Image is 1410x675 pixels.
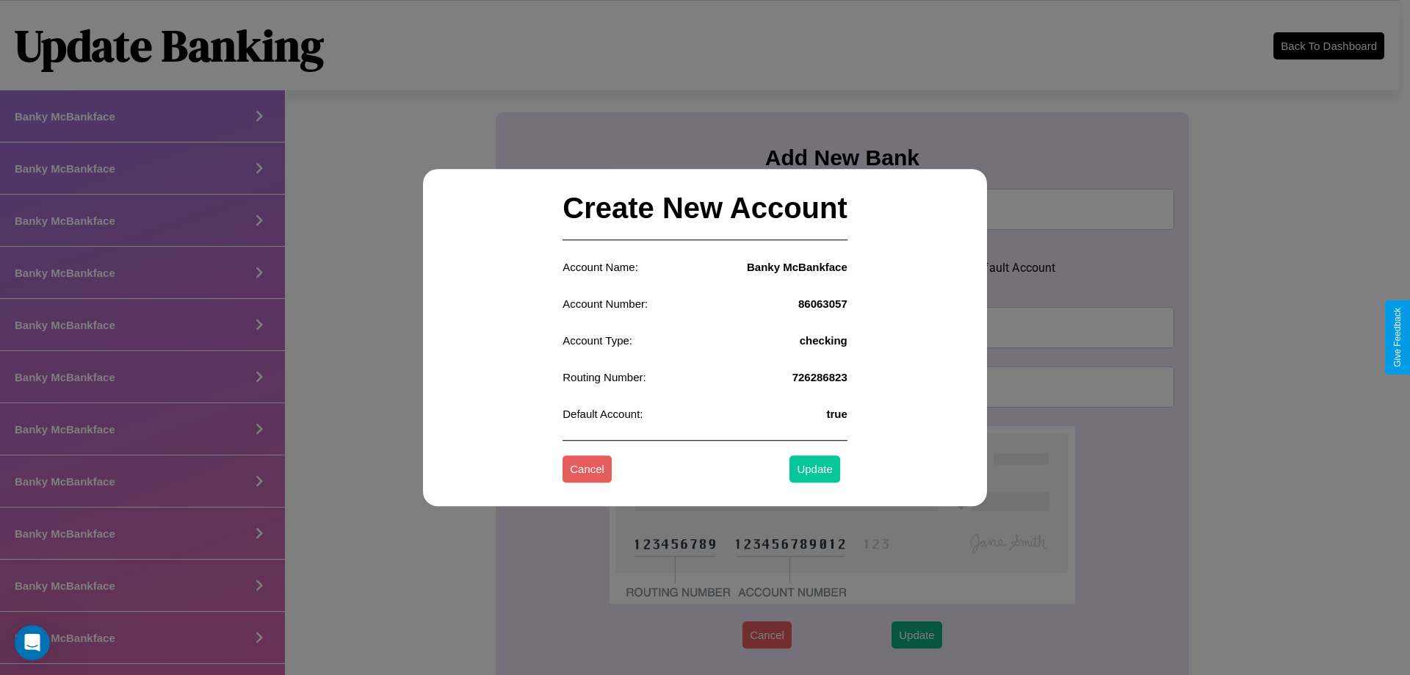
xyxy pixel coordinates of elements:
h4: 86063057 [798,297,847,310]
p: Account Number: [563,294,648,314]
h4: 726286823 [792,371,847,383]
div: Give Feedback [1392,308,1403,367]
button: Update [789,456,839,483]
h4: true [826,408,847,420]
p: Default Account: [563,404,643,424]
h2: Create New Account [563,177,847,240]
button: Cancel [563,456,612,483]
p: Account Name: [563,257,638,277]
p: Routing Number: [563,367,646,387]
h4: Banky McBankface [747,261,847,273]
p: Account Type: [563,331,632,350]
h4: checking [800,334,847,347]
iframe: Intercom live chat [15,625,50,660]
